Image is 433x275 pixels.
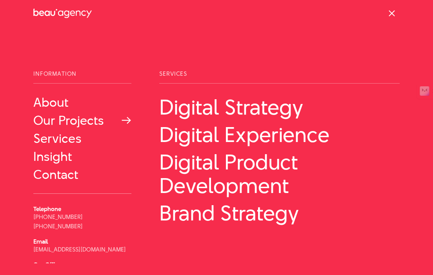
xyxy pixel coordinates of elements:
[159,201,400,225] a: Brand Strategy
[33,205,61,213] b: Telephone
[159,123,400,146] a: Digital Experience
[159,95,400,119] a: Digital Strategy
[159,150,400,197] a: Digital Product Development
[33,260,61,269] b: Our Office
[33,71,131,84] span: Information
[33,95,131,109] a: About
[33,222,83,230] a: [PHONE_NUMBER]
[33,168,131,182] a: Contact
[33,245,126,253] a: [EMAIL_ADDRESS][DOMAIN_NAME]
[33,237,48,246] b: Email
[33,113,131,127] a: Our Projects
[159,71,400,84] span: Services
[33,149,131,164] a: Insight
[33,131,131,146] a: Services
[33,213,83,221] a: [PHONE_NUMBER]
